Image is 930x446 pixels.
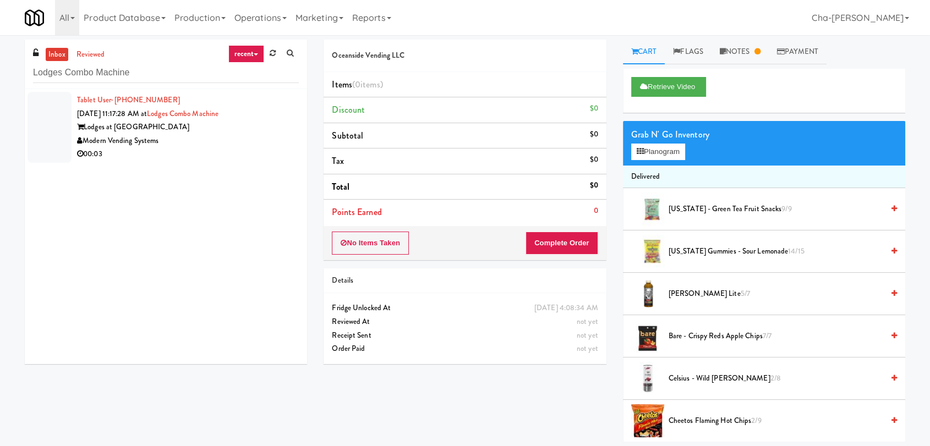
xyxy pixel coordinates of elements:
[332,342,598,356] div: Order Paid
[77,108,147,119] span: [DATE] 11:17:28 AM at
[25,89,307,166] li: Tablet User· [PHONE_NUMBER][DATE] 11:17:28 AM atLodges Combo MachineLodges at [GEOGRAPHIC_DATA]Mo...
[589,102,598,115] div: $0
[332,274,598,288] div: Details
[77,95,180,105] a: Tablet User· [PHONE_NUMBER]
[352,78,383,91] span: (0 )
[589,179,598,192] div: $0
[770,373,780,383] span: 2/8
[77,134,299,148] div: Modern Vending Systems
[669,372,883,386] span: Celsius - Wild [PERSON_NAME]
[781,203,791,214] span: 9/9
[577,316,598,327] span: not yet
[631,126,897,143] div: Grab N' Go Inventory
[332,329,598,343] div: Receipt Sent
[332,52,598,60] h5: Oceanside Vending LLC
[669,202,883,216] span: [US_STATE] - Green Tea Fruit Snacks
[228,45,265,63] a: recent
[669,245,883,258] span: [US_STATE] Gummies - Sour Lemonade
[25,8,44,27] img: Micromart
[631,77,706,97] button: Retrieve Video
[332,155,343,167] span: Tax
[77,147,299,161] div: 00:03
[526,232,598,255] button: Complete Order
[577,330,598,340] span: not yet
[589,128,598,141] div: $0
[740,288,750,299] span: 5/7
[664,372,897,386] div: Celsius - Wild [PERSON_NAME]2/8
[669,414,883,428] span: Cheetos Flaming Hot Chips
[623,40,665,64] a: Cart
[664,287,897,301] div: [PERSON_NAME] Lite5/7
[577,343,598,354] span: not yet
[332,232,409,255] button: No Items Taken
[332,180,349,193] span: Total
[623,166,905,189] li: Delivered
[33,63,299,83] input: Search vision orders
[664,202,897,216] div: [US_STATE] - Green Tea Fruit Snacks9/9
[534,301,598,315] div: [DATE] 4:08:34 AM
[769,40,827,64] a: Payment
[712,40,769,64] a: Notes
[111,95,180,105] span: · [PHONE_NUMBER]
[594,204,598,218] div: 0
[788,246,805,256] span: 14/15
[360,78,380,91] ng-pluralize: items
[665,40,712,64] a: Flags
[332,315,598,329] div: Reviewed At
[332,103,365,116] span: Discount
[664,414,897,428] div: Cheetos Flaming Hot Chips2/9
[74,48,108,62] a: reviewed
[664,329,897,343] div: bare - Crispy Reds Apple Chips7/7
[751,415,761,426] span: 2/9
[669,329,883,343] span: bare - Crispy Reds Apple Chips
[332,78,382,91] span: Items
[763,331,772,341] span: 7/7
[147,108,218,119] a: Lodges Combo Machine
[332,301,598,315] div: Fridge Unlocked At
[332,129,363,142] span: Subtotal
[77,120,299,134] div: Lodges at [GEOGRAPHIC_DATA]
[332,206,381,218] span: Points Earned
[589,153,598,167] div: $0
[664,245,897,258] div: [US_STATE] Gummies - Sour Lemonade14/15
[631,144,685,160] button: Planogram
[46,48,68,62] a: inbox
[669,287,883,301] span: [PERSON_NAME] Lite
